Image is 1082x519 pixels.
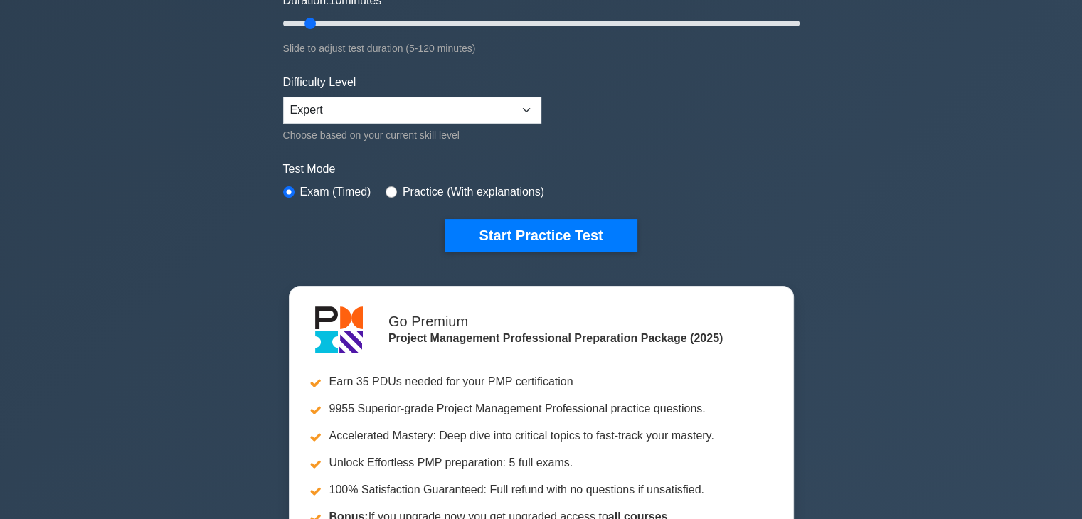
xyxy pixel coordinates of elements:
div: Choose based on your current skill level [283,127,541,144]
div: Slide to adjust test duration (5-120 minutes) [283,40,800,57]
label: Practice (With explanations) [403,183,544,200]
label: Difficulty Level [283,74,356,91]
button: Start Practice Test [445,219,637,252]
label: Exam (Timed) [300,183,371,200]
label: Test Mode [283,161,800,178]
